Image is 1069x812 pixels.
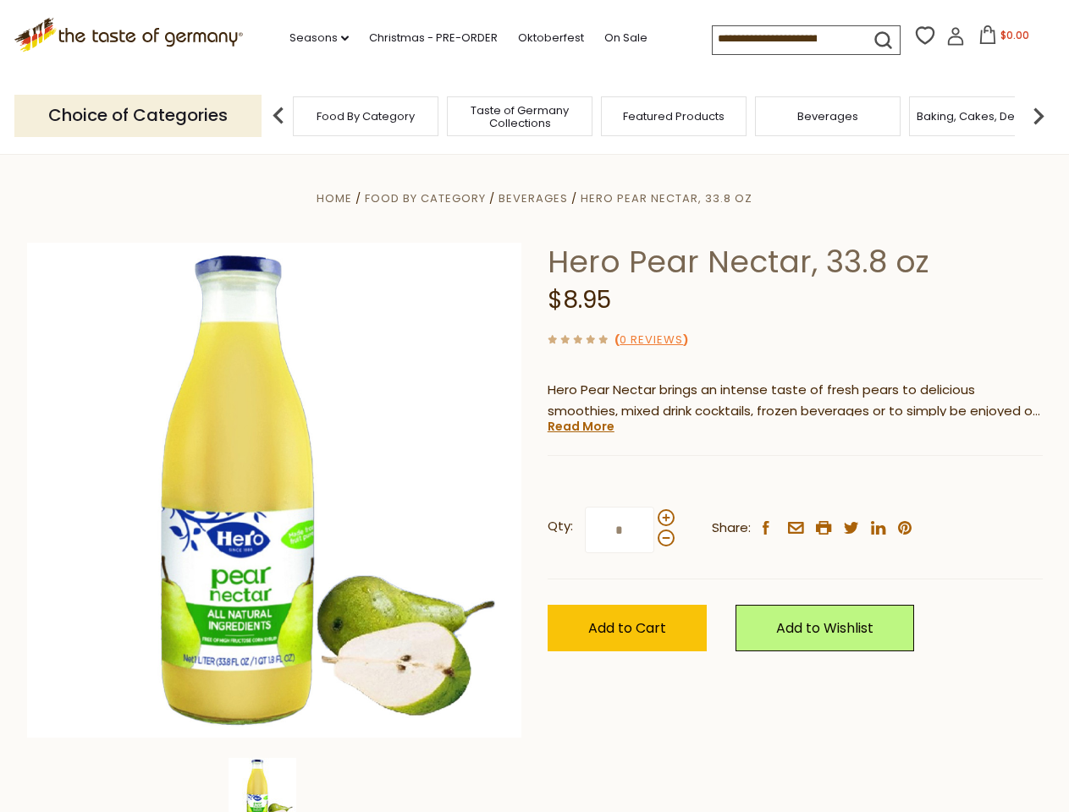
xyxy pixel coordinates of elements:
[499,190,568,206] a: Beverages
[797,110,858,123] a: Beverages
[1022,99,1055,133] img: next arrow
[369,29,498,47] a: Christmas - PRE-ORDER
[289,29,349,47] a: Seasons
[317,190,352,206] a: Home
[548,380,1043,422] p: Hero Pear Nectar brings an intense taste of fresh pears to delicious smoothies, mixed drink cockt...
[317,110,415,123] a: Food By Category
[1000,28,1029,42] span: $0.00
[452,104,587,129] a: Taste of Germany Collections
[365,190,486,206] a: Food By Category
[585,507,654,553] input: Qty:
[968,25,1040,51] button: $0.00
[736,605,914,651] a: Add to Wishlist
[548,516,573,537] strong: Qty:
[548,418,614,435] a: Read More
[614,332,688,348] span: ( )
[623,110,725,123] a: Featured Products
[548,243,1043,281] h1: Hero Pear Nectar, 33.8 oz
[581,190,752,206] a: Hero Pear Nectar, 33.8 oz
[548,283,611,316] span: $8.95
[14,95,262,136] p: Choice of Categories
[262,99,295,133] img: previous arrow
[917,110,1048,123] a: Baking, Cakes, Desserts
[27,243,522,738] img: Hero Pear Nectar, 33.8 oz
[588,618,666,638] span: Add to Cart
[620,332,683,349] a: 0 Reviews
[712,518,751,539] span: Share:
[548,605,707,651] button: Add to Cart
[604,29,647,47] a: On Sale
[518,29,584,47] a: Oktoberfest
